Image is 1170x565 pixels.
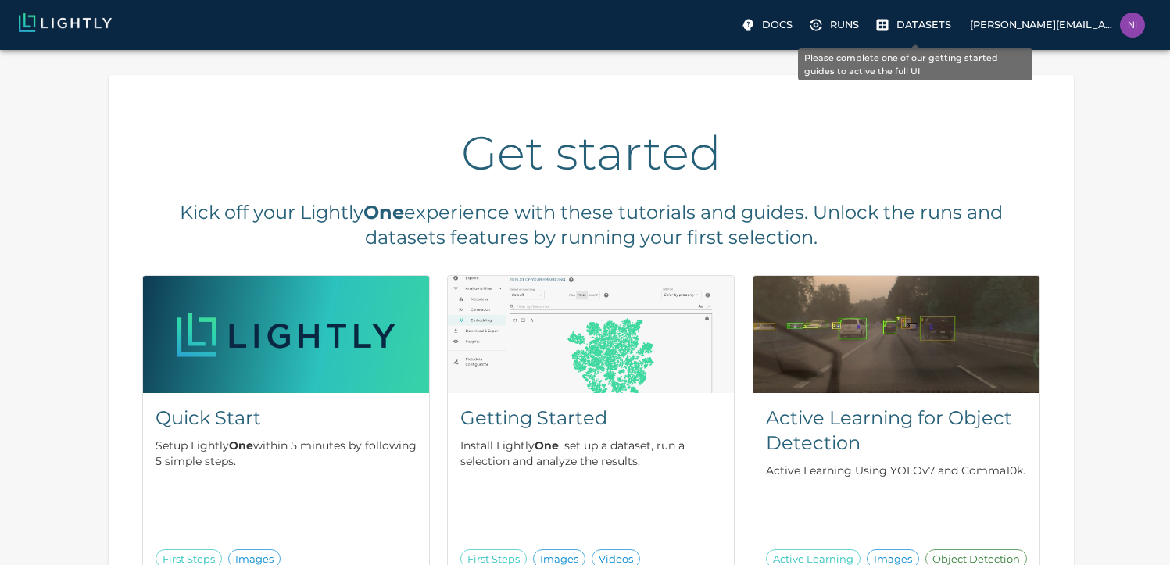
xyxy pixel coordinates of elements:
[753,276,1039,393] img: Active Learning for Object Detection
[229,438,253,452] b: One
[19,13,112,32] img: Lightly
[140,200,1042,250] h5: Kick off your Lightly experience with these tutorials and guides. Unlock the runs and datasets fe...
[798,48,1032,80] div: Please complete one of our getting started guides to active the full UI
[762,17,793,32] p: Docs
[805,13,865,38] a: Please complete one of our getting started guides to active the full UI
[460,406,721,431] h5: Getting Started
[871,13,957,38] a: Please complete one of our getting started guides to active the full UI
[1120,13,1145,38] img: nicholas.kastanos@team.bumble.com
[766,406,1027,456] h5: Active Learning for Object Detection
[156,406,417,431] h5: Quick Start
[363,201,404,223] b: One
[766,463,1027,478] p: Active Learning Using YOLOv7 and Comma10k.
[737,13,799,38] label: Docs
[460,438,721,469] p: Install Lightly , set up a dataset, run a selection and analyze the results.
[535,438,559,452] b: One
[830,17,859,32] p: Runs
[156,438,417,469] p: Setup Lightly within 5 minutes by following 5 simple steps.
[143,276,429,393] img: Quick Start
[964,8,1151,42] label: [PERSON_NAME][EMAIL_ADDRESS][PERSON_NAME][DOMAIN_NAME]nicholas.kastanos@team.bumble.com
[140,125,1042,181] h2: Get started
[896,17,951,32] p: Datasets
[970,17,1114,32] p: [PERSON_NAME][EMAIL_ADDRESS][PERSON_NAME][DOMAIN_NAME]
[448,276,734,393] img: Getting Started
